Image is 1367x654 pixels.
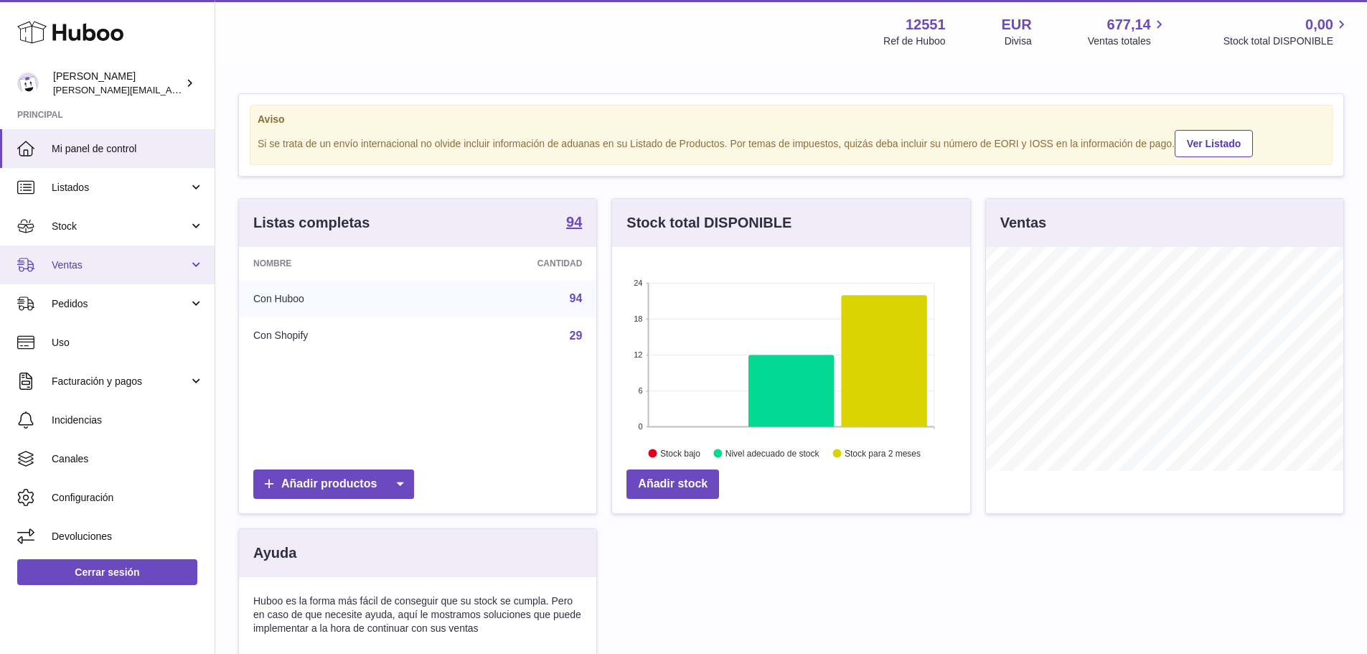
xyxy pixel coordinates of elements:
[52,258,189,272] span: Ventas
[52,491,204,505] span: Configuración
[52,336,204,350] span: Uso
[1088,34,1168,48] span: Ventas totales
[429,247,597,280] th: Cantidad
[883,34,945,48] div: Ref de Huboo
[570,292,583,304] a: 94
[239,247,429,280] th: Nombre
[1005,34,1032,48] div: Divisa
[52,452,204,466] span: Canales
[53,70,182,97] div: [PERSON_NAME]
[253,213,370,233] h3: Listas completas
[239,317,429,355] td: Con Shopify
[52,142,204,156] span: Mi panel de control
[660,449,700,459] text: Stock bajo
[1223,34,1350,48] span: Stock total DISPONIBLE
[845,449,921,459] text: Stock para 2 meses
[634,314,643,323] text: 18
[1305,15,1333,34] span: 0,00
[906,15,946,34] strong: 12551
[626,213,791,233] h3: Stock total DISPONIBLE
[17,559,197,585] a: Cerrar sesión
[626,470,719,499] a: Añadir stock
[634,350,643,359] text: 12
[53,84,365,95] span: [PERSON_NAME][EMAIL_ADDRESS][PERSON_NAME][DOMAIN_NAME]
[52,375,189,388] span: Facturación y pagos
[52,220,189,233] span: Stock
[1002,15,1032,34] strong: EUR
[1000,213,1046,233] h3: Ventas
[17,73,39,94] img: gerardo.montoiro@cleverenterprise.es
[1107,15,1151,34] span: 677,14
[258,128,1325,157] div: Si se trata de un envío internacional no olvide incluir información de aduanas en su Listado de P...
[1223,15,1350,48] a: 0,00 Stock total DISPONIBLE
[566,215,582,232] a: 94
[258,113,1325,126] strong: Aviso
[570,330,583,342] a: 29
[566,215,582,229] strong: 94
[639,422,643,431] text: 0
[52,297,189,311] span: Pedidos
[52,530,204,543] span: Devoluciones
[253,470,414,499] a: Añadir productos
[634,279,643,287] text: 24
[52,414,204,427] span: Incidencias
[639,386,643,395] text: 6
[1088,15,1168,48] a: 677,14 Ventas totales
[1175,130,1253,157] a: Ver Listado
[239,280,429,317] td: Con Huboo
[253,594,582,635] p: Huboo es la forma más fácil de conseguir que su stock se cumpla. Pero en caso de que necesite ayu...
[725,449,820,459] text: Nivel adecuado de stock
[52,181,189,195] span: Listados
[253,543,296,563] h3: Ayuda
